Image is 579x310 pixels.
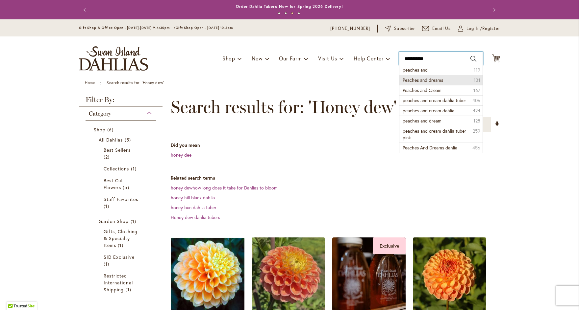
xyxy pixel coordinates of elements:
a: honey dee [171,152,191,158]
strong: Filter By: [79,96,163,107]
span: Log In/Register [466,25,500,32]
span: Peaches and dreams [403,77,443,83]
span: Visit Us [318,55,337,62]
span: peaches and dream [403,118,441,124]
button: Previous [79,3,92,16]
span: Shop [222,55,235,62]
span: Email Us [432,25,451,32]
span: peaches and cream dahlia tuber [403,97,466,103]
button: 3 of 4 [291,12,293,14]
span: Restricted International Shipping [104,273,133,293]
a: Shop [94,126,149,133]
span: 167 [473,87,480,94]
span: 1 [131,165,138,172]
span: Staff Favorites [104,196,138,202]
button: 1 of 4 [278,12,280,14]
a: Staff Favorites [104,196,139,210]
dt: Related search terms [171,175,500,181]
span: Gift Shop & Office Open - [DATE]-[DATE] 9-4:30pm / [79,26,176,30]
span: peaches and cream dahlia tuber pink [403,128,466,141]
span: SID Exclusive [104,254,135,260]
span: 5 [123,184,131,191]
a: honey bun dahlia tuber [171,204,216,210]
a: Subscribe [385,25,415,32]
span: 1 [125,286,133,293]
a: Collections [104,165,139,172]
button: 4 of 4 [298,12,300,14]
button: 2 of 4 [285,12,287,14]
span: peaches and [403,67,428,73]
span: Garden Shop [99,218,129,224]
span: Peaches and Cream [403,87,441,93]
a: Email Us [422,25,451,32]
span: 131 [474,77,480,83]
a: Restricted International Shipping [104,272,139,293]
dt: Did you mean [171,142,500,148]
a: All Dahlias [99,136,144,143]
span: 2 [104,153,111,160]
span: Collections [104,166,129,172]
span: Category [89,110,111,117]
span: Best Sellers [104,147,131,153]
a: honey hill black dahlia [171,194,215,201]
span: Gift Shop Open - [DATE] 10-3pm [176,26,233,30]
button: Next [487,3,500,16]
a: Best Cut Flowers [104,177,139,191]
span: Our Farm [279,55,301,62]
span: Shop [94,126,106,133]
span: 1 [118,242,125,249]
span: 1 [104,260,111,267]
span: 1 [131,218,138,225]
a: Best Sellers [104,146,139,160]
span: 406 [472,97,480,104]
span: 6 [107,126,115,133]
span: New [252,55,263,62]
a: Gifts, Clothing &amp; Specialty Items [104,228,139,249]
a: Order Dahlia Tubers Now for Spring 2026 Delivery! [236,4,343,9]
a: honey dewhow long does it take for Dahlias to bloom [171,185,278,191]
span: 1 [104,203,111,210]
span: 128 [473,118,480,124]
a: store logo [79,46,148,71]
a: [PHONE_NUMBER] [330,25,370,32]
strong: Search results for: 'Honey dew' [107,80,164,85]
span: Gifts, Clothing & Specialty Items [104,228,138,248]
span: peaches and cream dahlia [403,107,454,114]
span: All Dahlias [99,137,123,143]
span: 259 [473,128,480,134]
a: Log In/Register [458,25,500,32]
div: Exclusive [373,237,406,254]
span: 119 [474,67,480,73]
span: Subscribe [394,25,415,32]
span: Search results for: 'Honey dew' [171,97,397,117]
a: Garden Shop [99,218,144,225]
span: 5 [125,136,133,143]
span: Help Center [354,55,384,62]
a: Honey dew dahlia tubers [171,214,220,220]
a: SID Exclusive [104,254,139,267]
span: Best Cut Flowers [104,177,123,190]
iframe: Launch Accessibility Center [5,287,23,305]
a: Home [85,80,95,85]
span: 424 [473,107,480,114]
span: Peaches And Dreams dahlia [403,144,457,151]
span: 456 [472,144,480,151]
button: Search [470,54,476,64]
